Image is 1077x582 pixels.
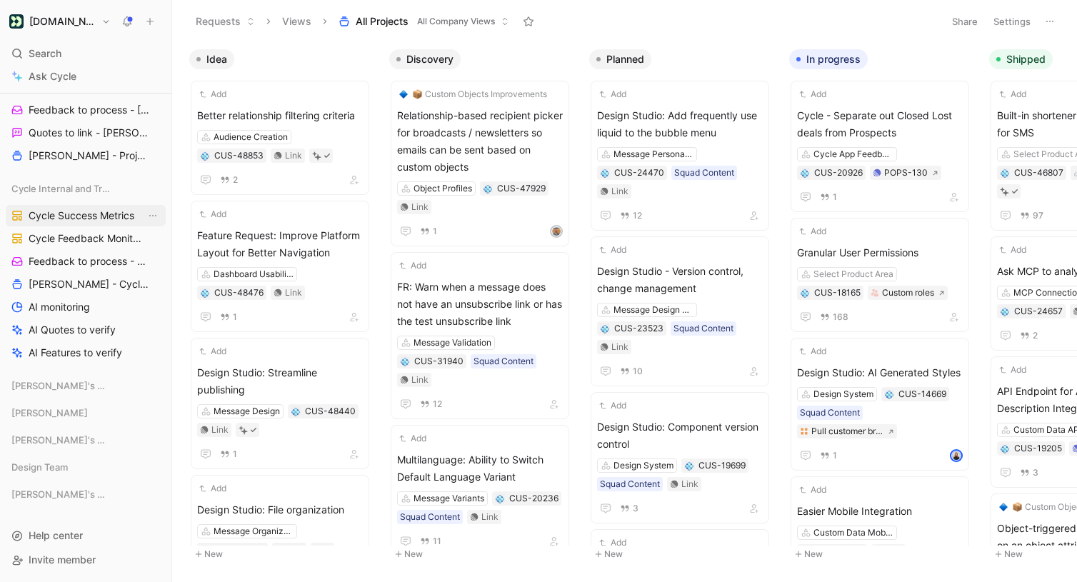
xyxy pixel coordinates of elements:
div: Cycle Internal and Tracking [6,178,166,199]
div: CUS-20926 [814,166,863,180]
span: Design Studio: AI Generated Styles [797,364,963,381]
div: CUS-47929 [497,181,546,196]
span: Cycle Internal and Tracking [11,181,111,196]
div: Cycle Internal and TrackingCycle Success MetricsView actionsCycle Feedback MonitoringFeedback to ... [6,178,166,363]
button: Requests [189,11,261,32]
span: Better relationship filtering criteria [197,107,363,124]
div: Invite member [6,549,166,571]
button: Add [597,398,628,413]
span: 12 [433,400,442,408]
button: Share [946,11,984,31]
div: 💠 [1000,306,1010,316]
span: Cycle Success Metrics [29,209,134,223]
div: Cycle App Feedback [813,147,893,161]
div: CUS-31940 [414,354,464,368]
a: AI Features to verify [6,342,166,363]
div: Message Organization [214,524,294,538]
button: 3 [1017,465,1041,481]
div: 💠 [1000,168,1010,178]
button: 💠 [684,461,694,471]
a: Cycle Feedback Monitoring [6,228,166,249]
div: Search [6,43,166,64]
a: AddFR: Warn when a message does not have an unsubscribe link or has the test unsubscribe linkMess... [391,252,569,419]
a: AddGranular User PermissionsSelect Product AreaCustom roles168 [791,218,969,332]
span: [PERSON_NAME]'s Views [11,378,110,393]
div: Design System [613,458,673,473]
a: Ask Cycle [6,66,166,87]
span: Feedback to process - [PERSON_NAME] [29,103,151,117]
button: Shipped [989,49,1053,69]
button: 💠 [291,406,301,416]
button: 💠 [1000,443,1010,453]
span: FR: Warn when a message does not have an unsubscribe link or has the test unsubscribe link [397,279,563,330]
button: Add [997,243,1028,257]
span: Design Studio - Version control, change management [597,263,763,297]
div: 💠 [200,545,210,555]
span: 1 [833,193,837,201]
span: 1 [433,227,437,236]
span: 168 [833,313,848,321]
button: 10 [617,363,646,379]
a: AddDesign Studio: Add frequently use liquid to the bubble menuMessage PersonalizationSquad Conten... [591,81,769,231]
img: 💠 [291,408,300,416]
button: 💠 [495,493,505,503]
button: 💠 [600,323,610,333]
button: 97 [1017,208,1046,224]
span: 1 [233,313,237,321]
button: Add [797,483,828,497]
div: Message Variants [414,491,484,506]
div: Link [211,423,229,437]
span: 2 [1033,331,1038,340]
div: Link [286,543,304,557]
div: 💠 [884,389,894,399]
div: CUS-20236 [509,491,558,506]
span: AI Features to verify [29,346,122,360]
button: New [389,546,578,563]
div: Link [285,286,302,300]
div: Link [611,184,628,199]
button: 1 [217,446,240,462]
div: CUS-24657 [1014,304,1063,318]
span: [PERSON_NAME]'s Views [11,433,110,447]
div: CUS-18165 [814,286,861,300]
div: Squad Content [474,354,534,368]
img: 💠 [601,325,609,333]
span: In progress [806,52,861,66]
div: [PERSON_NAME]'s Views [6,375,166,401]
span: [PERSON_NAME] - Cycle Internal Requests [29,277,151,291]
button: 1 [217,309,240,325]
img: 💠 [885,391,893,399]
button: In progress [789,49,868,69]
span: Easier Mobile Integration [797,503,963,520]
div: IdeaNew [184,43,384,570]
div: [PERSON_NAME]' ViewsQ4 Planning ExplorationVoice of Customer - [PERSON_NAME]Feedback to process -... [6,26,166,166]
span: 3 [1033,468,1038,477]
button: View actions [146,209,160,223]
span: All Company Views [417,14,495,29]
div: CUS-46807 [1014,166,1063,180]
button: 🔷📦 Custom Objects Improvements [397,87,549,101]
span: AI Quotes to verify [29,323,116,337]
span: 12 [633,211,642,220]
a: 🔷📦 Custom Objects ImprovementsRelationship-based recipient picker for broadcasts / newsletters so... [391,81,569,246]
div: Select Product Area [813,267,893,281]
div: 💠 [400,356,410,366]
button: Add [397,431,429,446]
div: CUS-23523 [614,321,663,336]
div: CUS-48433 [214,543,265,557]
div: Link [886,544,903,558]
button: 💠 [200,151,210,161]
img: 🔷 [999,503,1008,511]
div: Pull customer brand styles in design studio global styles [811,424,883,438]
img: 🔷 [399,90,408,99]
a: Feedback to process - [PERSON_NAME] [6,99,166,121]
span: Invite member [29,553,96,566]
a: AddDesign Studio: Streamline publishingMessage DesignLink1 [191,338,369,469]
span: Shipped [1006,52,1046,66]
span: Multilanguage: Ability to Switch Default Language Variant [397,451,563,486]
img: 💠 [685,462,693,471]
